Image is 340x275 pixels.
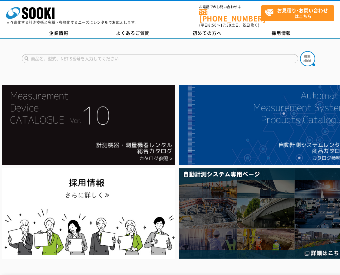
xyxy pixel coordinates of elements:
[22,29,96,38] a: 企業情報
[170,29,244,38] a: 初めての方へ
[300,51,315,66] img: btn_search.png
[199,5,261,9] span: お電話でのお問い合わせは
[208,22,217,28] span: 8:50
[22,54,298,63] input: 商品名、型式、NETIS番号を入力してください
[265,5,334,21] span: はこちら
[6,21,139,24] p: 日々進化する計測技術と多種・多様化するニーズにレンタルでお応えします。
[96,29,170,38] a: よくあるご質問
[193,30,222,36] span: 初めての方へ
[2,85,175,165] img: Catalog Ver10
[261,5,334,21] a: お見積り･お問い合わせはこちら
[220,22,231,28] span: 17:30
[199,22,259,28] span: (平日 ～ 土日、祝日除く)
[244,29,319,38] a: 採用情報
[277,7,328,14] strong: お見積り･お問い合わせ
[2,168,175,258] img: SOOKI recruit
[199,9,261,22] a: [PHONE_NUMBER]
